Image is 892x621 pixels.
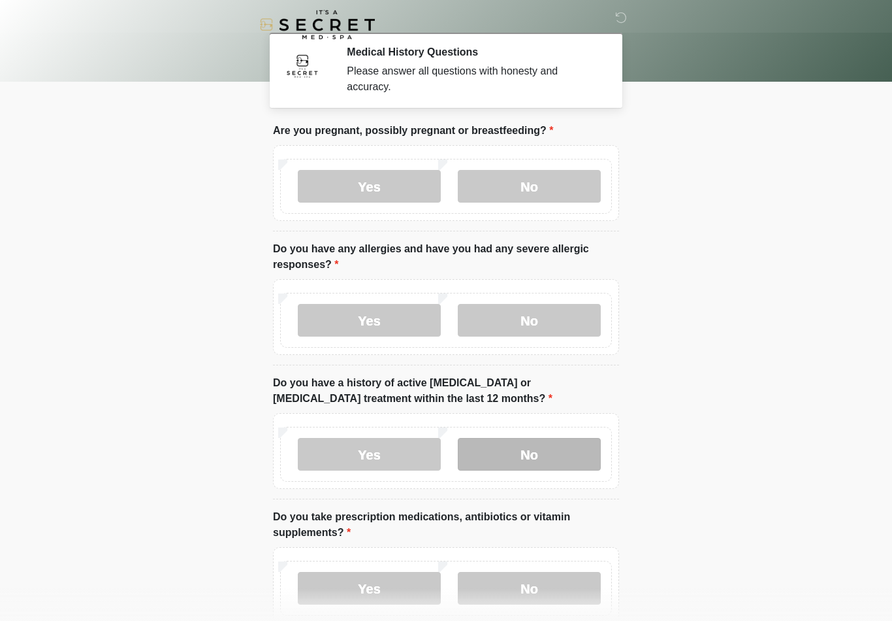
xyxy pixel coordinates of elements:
label: Do you have a history of active [MEDICAL_DATA] or [MEDICAL_DATA] treatment within the last 12 mon... [273,375,619,407]
label: No [458,572,601,605]
label: Yes [298,304,441,337]
label: No [458,304,601,337]
label: Yes [298,438,441,471]
label: No [458,438,601,471]
label: Do you take prescription medications, antibiotics or vitamin supplements? [273,509,619,541]
label: Do you have any allergies and have you had any severe allergic responses? [273,241,619,273]
label: Are you pregnant, possibly pregnant or breastfeeding? [273,123,553,139]
img: Agent Avatar [283,46,322,85]
div: Please answer all questions with honesty and accuracy. [347,63,599,95]
label: Yes [298,572,441,605]
label: Yes [298,170,441,203]
label: No [458,170,601,203]
img: It's A Secret Med Spa Logo [260,10,375,39]
h2: Medical History Questions [347,46,599,58]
